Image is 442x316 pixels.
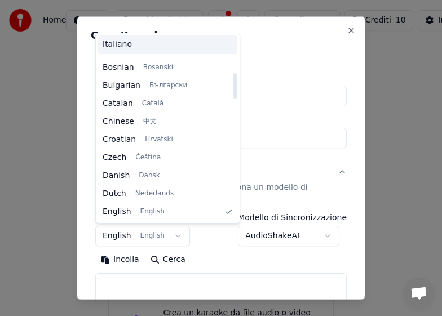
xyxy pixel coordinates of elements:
[103,134,136,145] span: Croatian
[135,153,161,162] span: Čeština
[103,188,126,199] span: Dutch
[143,117,157,126] span: 中文
[145,135,173,144] span: Hrvatski
[103,152,126,163] span: Czech
[103,170,130,181] span: Danish
[103,62,134,73] span: Bosnian
[103,116,134,127] span: Chinese
[149,81,187,90] span: Български
[103,206,131,217] span: English
[103,39,132,50] span: Italiano
[140,207,165,216] span: English
[103,80,140,91] span: Bulgarian
[135,189,174,198] span: Nederlands
[139,171,160,180] span: Dansk
[142,99,163,108] span: Català
[143,63,173,72] span: Bosanski
[103,98,133,109] span: Catalan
